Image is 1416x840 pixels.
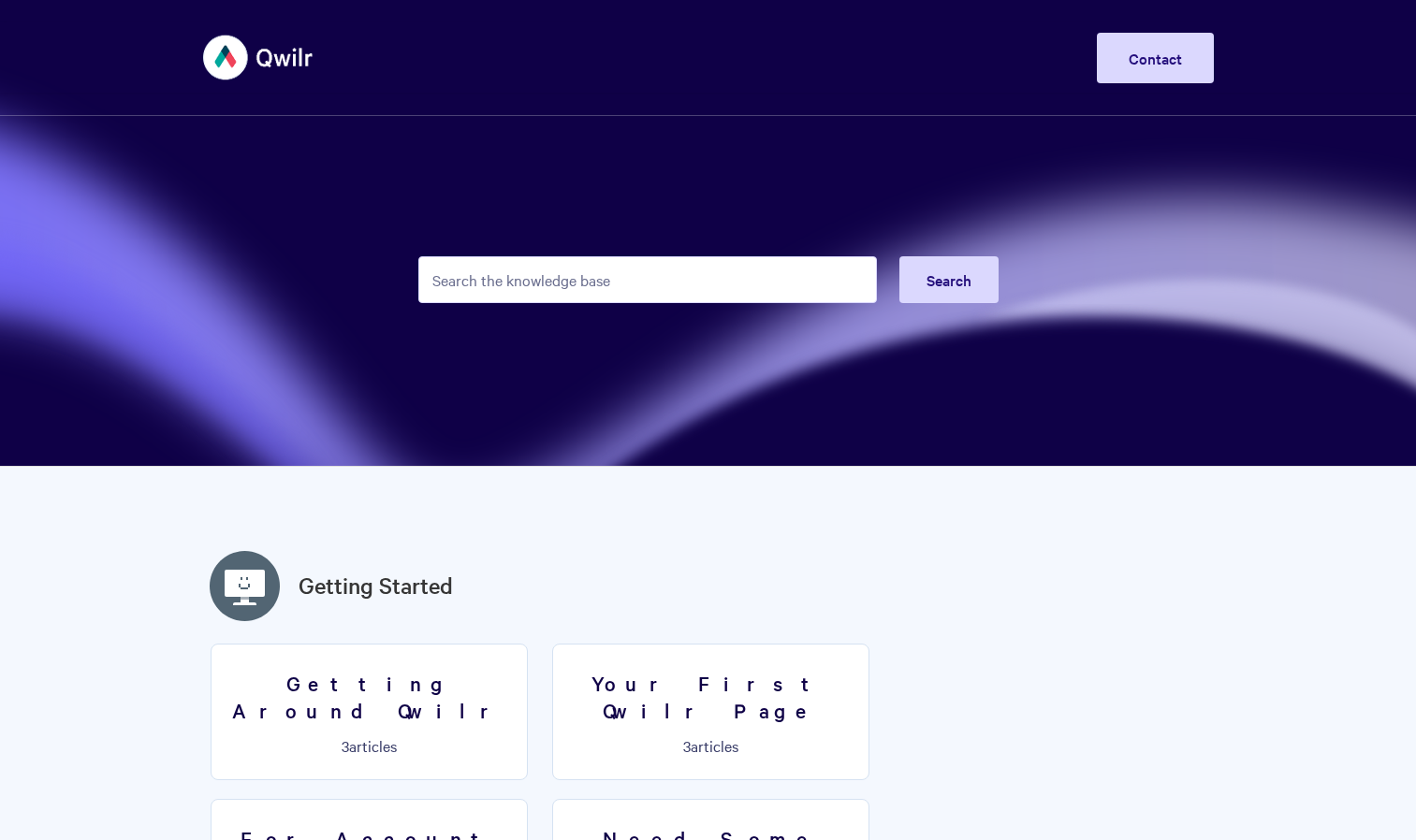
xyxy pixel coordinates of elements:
[564,737,857,754] p: articles
[899,256,999,303] button: Search
[552,644,869,780] a: Your First Qwilr Page 3articles
[299,569,453,602] a: Getting Started
[223,670,516,723] h3: Getting Around Qwilr
[418,256,877,303] input: Search the knowledge base
[1097,33,1214,83] a: Contact
[223,737,516,754] p: articles
[927,269,971,290] span: Search
[683,735,691,756] span: 3
[203,22,314,93] img: Qwilr Help Center
[342,735,349,756] span: 3
[564,670,857,723] h3: Your First Qwilr Page
[211,644,528,780] a: Getting Around Qwilr 3articles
